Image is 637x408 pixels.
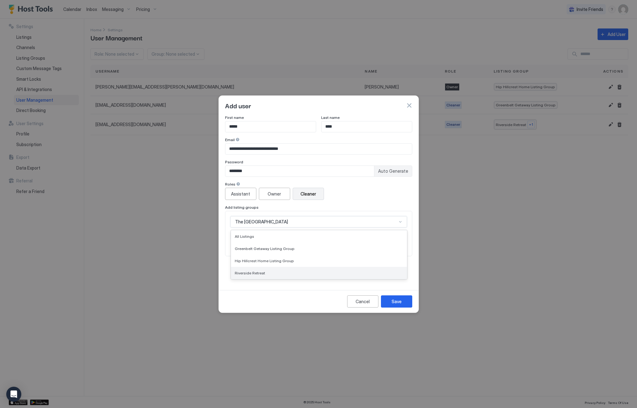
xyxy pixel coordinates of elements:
button: Assistant [225,188,256,200]
div: Open Intercom Messenger [6,387,21,402]
span: Last name [321,115,340,120]
span: Riverside Retreat [235,271,265,275]
span: The [GEOGRAPHIC_DATA] [235,219,288,225]
button: Owner [259,188,290,200]
input: Input Field [225,121,316,132]
div: Owner [268,191,281,197]
input: Input Field [225,166,374,176]
span: Add listing groups [225,205,259,210]
span: Hip Hillcrest Home Listing Group [235,258,294,263]
input: Input Field [321,121,412,132]
button: Cleaner [293,188,324,200]
div: Cancel [356,298,370,305]
input: Input Field [225,144,412,154]
span: Auto Generate [378,168,408,174]
span: Password [225,160,243,164]
div: Assistant [231,191,250,197]
span: All Listings [235,234,254,239]
div: Save [392,298,402,305]
span: Email [225,137,235,142]
span: First name [225,115,244,120]
span: Roles [225,182,235,186]
div: Cleaner [301,191,316,197]
span: Add user [225,101,251,110]
button: Cancel [347,295,378,308]
button: Save [381,295,412,308]
span: Greenbelt Getaway Listing Group [235,246,295,251]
